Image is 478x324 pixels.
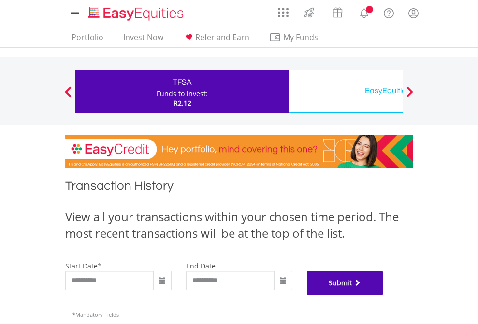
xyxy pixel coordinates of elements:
[272,2,295,18] a: AppsGrid
[68,32,107,47] a: Portfolio
[58,91,78,101] button: Previous
[85,2,188,22] a: Home page
[65,209,413,242] div: View all your transactions within your chosen time period. The most recent transactions will be a...
[119,32,167,47] a: Invest Now
[323,2,352,20] a: Vouchers
[65,177,413,199] h1: Transaction History
[186,261,216,270] label: end date
[81,75,283,89] div: TFSA
[278,7,289,18] img: grid-menu-icon.svg
[195,32,249,42] span: Refer and Earn
[400,91,420,101] button: Next
[307,271,383,295] button: Submit
[72,311,119,318] span: Mandatory Fields
[330,5,346,20] img: vouchers-v2.svg
[401,2,426,24] a: My Profile
[65,261,98,270] label: start date
[65,135,413,168] img: EasyCredit Promotion Banner
[301,5,317,20] img: thrive-v2.svg
[352,2,377,22] a: Notifications
[174,99,191,108] span: R2.12
[157,89,208,99] div: Funds to invest:
[87,6,188,22] img: EasyEquities_Logo.png
[179,32,253,47] a: Refer and Earn
[269,31,333,43] span: My Funds
[377,2,401,22] a: FAQ's and Support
